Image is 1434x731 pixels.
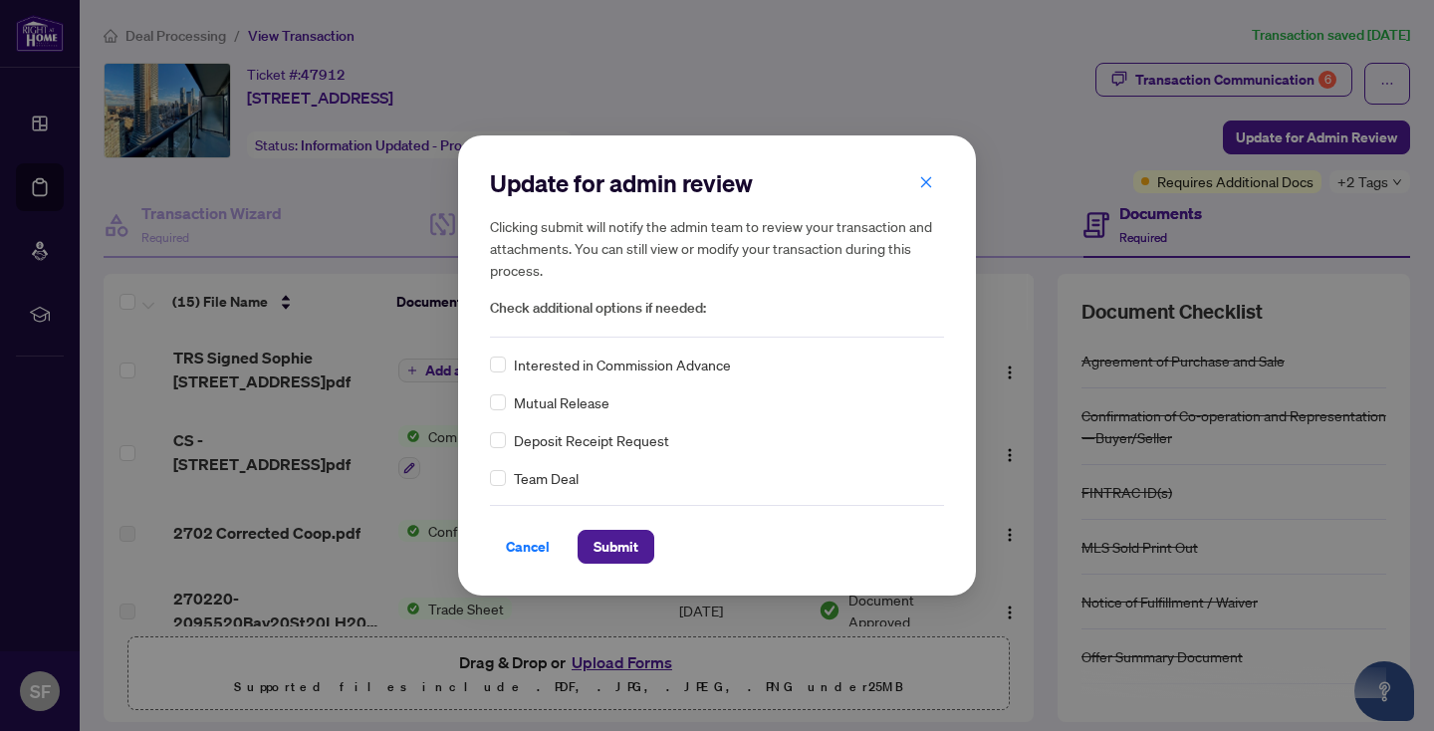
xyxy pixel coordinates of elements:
[594,531,638,563] span: Submit
[506,531,550,563] span: Cancel
[490,215,944,281] h5: Clicking submit will notify the admin team to review your transaction and attachments. You can st...
[490,167,944,199] h2: Update for admin review
[514,391,609,413] span: Mutual Release
[919,175,933,189] span: close
[490,530,566,564] button: Cancel
[490,297,944,320] span: Check additional options if needed:
[578,530,654,564] button: Submit
[514,354,731,375] span: Interested in Commission Advance
[514,429,669,451] span: Deposit Receipt Request
[514,467,579,489] span: Team Deal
